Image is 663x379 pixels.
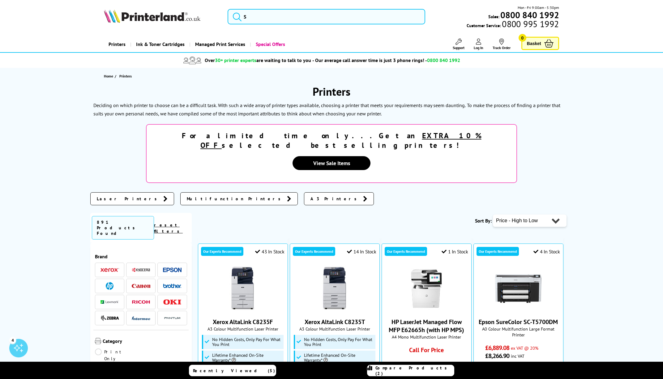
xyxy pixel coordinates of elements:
[304,337,374,347] span: No Hidden Costs, Only Pay For What You Print
[180,192,298,205] a: Multifunction Printers
[90,84,573,99] h1: Printers
[519,34,526,42] span: 0
[95,338,101,344] img: Category
[427,57,460,63] span: 0800 840 1992
[527,39,541,48] span: Basket
[312,57,460,63] span: - Our average call answer time is just 3 phone rings! -
[485,352,510,360] span: £8,266.90
[475,218,492,224] span: Sort By:
[9,337,16,344] div: 4
[305,318,365,326] a: Xerox AltaLink C8235T
[255,248,284,255] div: 43 In Stock
[385,334,468,340] span: A4 Mono Multifunction Laser Printer
[104,9,220,24] a: Printerland Logo
[393,346,460,357] div: Call For Price
[501,21,559,27] span: 0800 995 1992
[453,45,464,50] span: Support
[95,253,187,260] span: Brand
[93,102,466,108] p: Deciding on which printer to choose can be a difficult task. With such a wide array of printer ty...
[163,282,182,290] a: Brother
[95,348,141,362] a: Print Only
[511,345,538,351] span: ex VAT @ 20%
[477,326,560,338] span: A0 Colour Multifunction Large Format Printer
[101,298,119,306] a: Lexmark
[132,316,150,320] img: Intermec
[119,74,132,78] span: Printers
[385,360,468,377] div: modal_delivery
[97,196,160,202] span: Laser Printers
[104,73,115,79] a: Home
[101,300,119,304] img: Lexmark
[163,314,182,322] img: Pantum
[104,36,130,52] a: Printers
[92,216,154,239] span: 891 Products Found
[93,102,560,117] p: To make the process of finding a printer that suits your own personal needs, we have compiled som...
[220,265,266,312] img: Xerox AltaLink C8235F
[132,282,150,290] a: Canon
[200,131,481,150] u: EXTRA 10% OFF
[101,315,119,321] img: Zebra
[293,156,370,170] a: View Sale Items
[132,266,150,274] a: Kyocera
[495,265,541,312] img: Epson SureColor SC-T5700DM
[488,14,499,19] span: Sales:
[403,307,450,313] a: HP LaserJet Managed Flow MFP E62665h (with HP MPS)
[495,307,541,313] a: Epson SureColor SC-T5700DM
[442,248,468,255] div: 1 In Stock
[220,307,266,313] a: Xerox AltaLink C8235F
[467,21,559,28] span: Customer Service:
[474,45,483,50] span: Log In
[130,36,189,52] a: Ink & Toner Cartridges
[163,268,182,272] img: Epson
[104,9,200,23] img: Printerland Logo
[375,365,454,376] span: Compare Products (2)
[474,39,483,50] a: Log In
[250,36,290,52] a: Special Offers
[163,298,182,306] a: OKI
[103,338,187,345] span: Category
[106,282,113,290] img: HP
[453,39,464,50] a: Support
[132,314,150,322] a: Intermec
[212,353,282,363] span: Lifetime Enhanced On-Site Warranty*
[189,365,276,376] a: Recently Viewed (5)
[304,353,374,363] span: Lifetime Enhanced On-Site Warranty*
[201,247,243,256] div: Our Experts Recommend
[132,268,150,272] img: Kyocera
[205,57,311,63] span: Over are waiting to talk to you
[499,12,559,18] a: 0800 840 1992
[187,196,284,202] span: Multifunction Printers
[213,318,273,326] a: Xerox AltaLink C8235F
[163,266,182,274] a: Epson
[101,268,119,272] img: Xerox
[389,318,464,334] a: HP LaserJet Managed Flow MFP E62665h (with HP MPS)
[477,247,519,256] div: Our Experts Recommend
[90,192,174,205] a: Laser Printers
[367,365,454,376] a: Compare Products (2)
[311,265,358,312] img: Xerox AltaLink C8235T
[347,248,376,255] div: 14 In Stock
[304,192,374,205] a: A3 Printers
[385,247,427,256] div: Our Experts Recommend
[311,307,358,313] a: Xerox AltaLink C8235T
[485,344,510,352] span: £6,889.08
[101,314,119,322] a: Zebra
[132,284,150,288] img: Canon
[189,36,250,52] a: Managed Print Services
[518,5,559,10] span: Mon - Fri 9:00am - 5:30pm
[132,298,150,306] a: Ricoh
[310,196,360,202] span: A3 Printers
[521,37,559,50] a: Basket 0
[136,36,185,52] span: Ink & Toner Cartridges
[403,265,450,312] img: HP LaserJet Managed Flow MFP E62665h (with HP MPS)
[163,299,182,305] img: OKI
[201,326,284,332] span: A3 Colour Multifunction Laser Printer
[500,9,559,21] b: 0800 840 1992
[212,337,282,347] span: No Hidden Costs, Only Pay For What You Print
[101,266,119,274] a: Xerox
[193,368,275,373] span: Recently Viewed (5)
[533,248,560,255] div: 4 In Stock
[293,247,335,256] div: Our Experts Recommend
[101,282,119,290] a: HP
